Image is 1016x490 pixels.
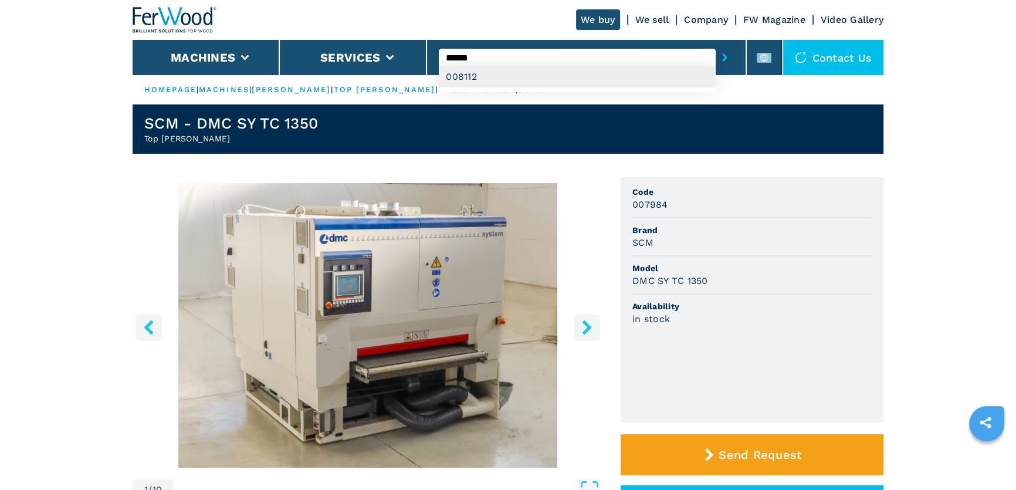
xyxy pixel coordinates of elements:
button: Send Request [621,434,883,475]
h3: DMC SY TC 1350 [632,274,708,288]
h2: Top [PERSON_NAME] [144,133,318,144]
span: | [435,85,438,94]
button: Services [320,50,380,65]
img: Contact us [795,52,807,63]
button: left-button [136,314,162,340]
div: 008112 [439,66,715,87]
h3: in stock [632,312,670,326]
a: HOMEPAGE [144,85,197,94]
div: Go to Slide 1 [133,183,603,468]
div: Contact us [783,40,884,75]
span: Brand [632,224,872,236]
h3: SCM [632,236,653,249]
a: Video Gallery [821,14,883,25]
span: Model [632,262,872,274]
span: Availability [632,300,872,312]
button: submit-button [716,44,734,71]
span: | [197,85,199,94]
h3: 007984 [632,198,668,211]
a: machines [199,85,249,94]
span: | [249,85,252,94]
span: Code [632,186,872,198]
p: dmc sy tc 1350 | [438,85,519,95]
button: right-button [574,314,600,340]
a: sharethis [971,408,1000,437]
a: FW Magazine [743,14,805,25]
img: Top Sanders SCM DMC SY TC 1350 [133,183,603,468]
span: | [331,85,333,94]
span: Send Request [719,448,801,462]
a: We buy [576,9,620,30]
iframe: Chat [966,437,1007,481]
a: top [PERSON_NAME] [334,85,436,94]
button: Machines [171,50,235,65]
a: [PERSON_NAME] [252,85,331,94]
h1: SCM - DMC SY TC 1350 [144,114,318,133]
img: Ferwood [133,7,217,33]
a: We sell [635,14,669,25]
a: Company [684,14,728,25]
